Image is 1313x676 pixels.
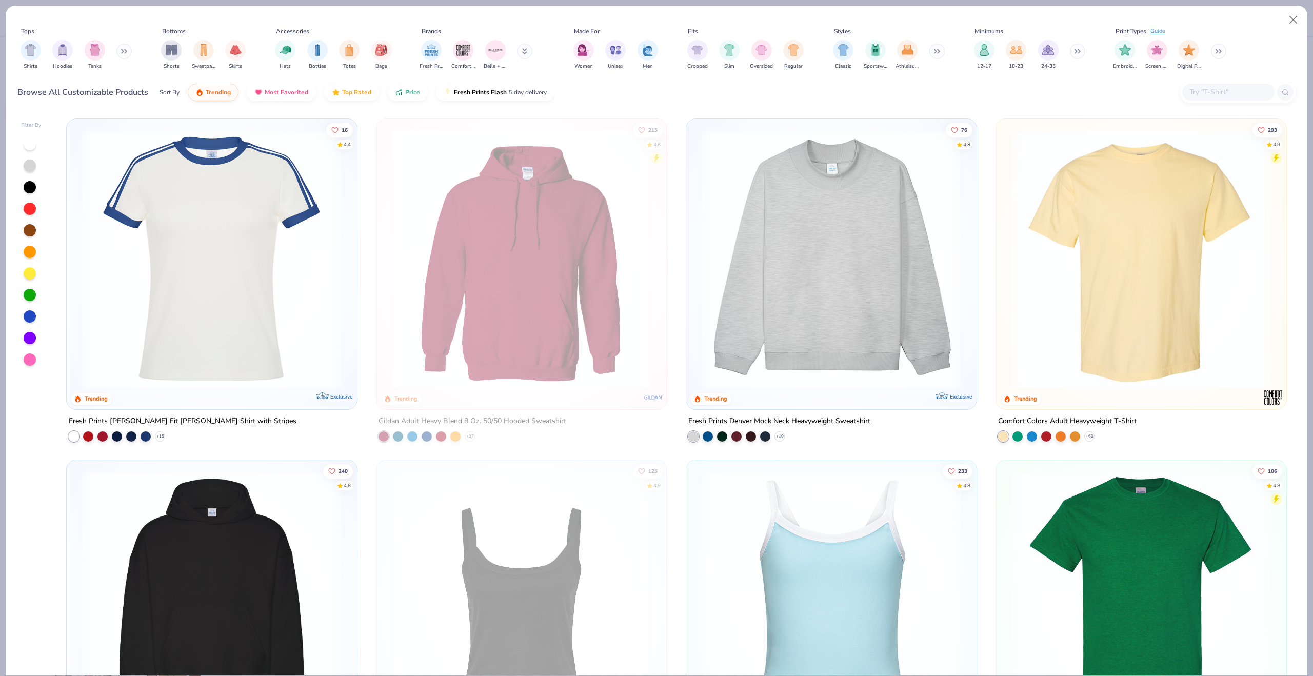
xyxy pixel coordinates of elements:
img: most_fav.gif [254,88,263,96]
button: Like [1252,123,1282,137]
div: filter for Bags [371,40,392,70]
button: Like [633,123,663,137]
button: Fresh Prints Flash5 day delivery [436,84,554,101]
div: filter for Hoodies [52,40,73,70]
img: Totes Image [344,44,355,56]
img: Gildan logo [643,387,664,408]
img: Fresh Prints Image [424,43,439,58]
img: Skirts Image [230,44,242,56]
span: Exclusive [950,393,972,400]
div: 4.8 [344,482,351,489]
div: Styles [834,27,851,36]
img: a90f7c54-8796-4cb2-9d6e-4e9644cfe0fe [966,129,1236,389]
button: filter button [371,40,392,70]
span: 24-35 [1041,63,1056,70]
input: Try "T-Shirt" [1188,86,1267,98]
span: Totes [343,63,356,70]
button: filter button [638,40,658,70]
span: Men [643,63,653,70]
img: Bella + Canvas Image [488,43,503,58]
span: Price [405,88,420,96]
span: + 60 [1085,433,1093,440]
span: Fresh Prints [420,63,443,70]
button: filter button [1006,40,1026,70]
div: Comfort Colors Adult Heavyweight T-Shirt [998,415,1137,428]
div: Guide [1150,27,1165,36]
span: Bella + Canvas [484,63,507,70]
img: Oversized Image [755,44,767,56]
span: 215 [648,127,658,132]
span: Screen Print [1145,63,1169,70]
div: Brands [422,27,441,36]
img: Embroidery Image [1119,44,1131,56]
img: Hats Image [280,44,291,56]
span: 76 [961,127,967,132]
img: Cropped Image [691,44,703,56]
span: 233 [958,468,967,473]
button: filter button [21,40,41,70]
span: 125 [648,468,658,473]
span: Bottles [309,63,326,70]
div: 4.4 [344,141,351,148]
button: filter button [573,40,594,70]
button: filter button [750,40,773,70]
img: a164e800-7022-4571-a324-30c76f641635 [656,129,926,389]
img: trending.gif [195,88,204,96]
span: Hoodies [53,63,72,70]
img: Sweatpants Image [198,44,209,56]
span: Trending [206,88,231,96]
span: Embroidery [1113,63,1137,70]
img: Tanks Image [89,44,101,56]
div: filter for Tanks [85,40,105,70]
div: 4.8 [963,482,970,489]
div: Browse All Customizable Products [17,86,148,98]
div: filter for Athleisure [896,40,919,70]
div: filter for Oversized [750,40,773,70]
div: filter for Bottles [307,40,328,70]
button: filter button [864,40,887,70]
span: + 37 [466,433,474,440]
button: filter button [687,40,708,70]
button: filter button [339,40,360,70]
div: filter for Totes [339,40,360,70]
button: filter button [85,40,105,70]
span: Tanks [88,63,102,70]
span: Shirts [24,63,37,70]
div: filter for Embroidery [1113,40,1137,70]
span: Classic [835,63,851,70]
span: Digital Print [1177,63,1201,70]
div: filter for 12-17 [974,40,994,70]
img: 24-35 Image [1042,44,1054,56]
img: Women Image [578,44,589,56]
span: Oversized [750,63,773,70]
div: Fresh Prints Denver Mock Neck Heavyweight Sweatshirt [688,415,870,428]
button: Top Rated [324,84,379,101]
img: 18-23 Image [1010,44,1022,56]
div: 4.8 [1273,482,1280,489]
img: Sportswear Image [870,44,881,56]
span: Women [574,63,593,70]
div: filter for Sportswear [864,40,887,70]
button: filter button [161,40,182,70]
img: 029b8af0-80e6-406f-9fdc-fdf898547912 [1006,129,1276,389]
div: Accessories [276,27,309,36]
span: Sweatpants [192,63,215,70]
button: Trending [188,84,238,101]
img: Athleisure Image [902,44,913,56]
img: 12-17 Image [979,44,990,56]
button: filter button [974,40,994,70]
button: Most Favorited [247,84,316,101]
div: filter for Skirts [225,40,246,70]
span: + 10 [775,433,783,440]
button: filter button [484,40,507,70]
img: 01756b78-01f6-4cc6-8d8a-3c30c1a0c8ac [387,129,656,389]
img: Digital Print Image [1183,44,1195,56]
span: Hats [280,63,291,70]
img: f5d85501-0dbb-4ee4-b115-c08fa3845d83 [697,129,966,389]
div: Tops [21,27,34,36]
div: filter for Bella + Canvas [484,40,507,70]
img: Shirts Image [25,44,36,56]
img: Regular Image [788,44,800,56]
span: + 15 [156,433,164,440]
span: 106 [1268,468,1277,473]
